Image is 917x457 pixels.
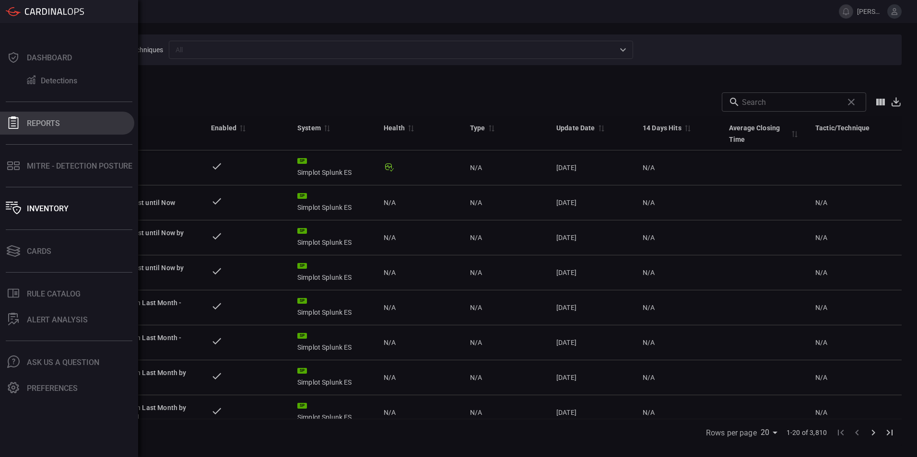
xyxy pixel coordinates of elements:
span: Go to next page [865,427,882,436]
td: [DATE] [549,395,635,430]
button: Show/Hide columns [871,92,890,112]
span: N/A [470,304,482,311]
div: Simplot Splunk ES [297,403,368,422]
span: N/A [470,374,482,381]
span: N/A [643,199,655,206]
span: N/A [643,234,655,241]
span: [PERSON_NAME].[PERSON_NAME] [857,8,883,15]
span: N/A [815,409,827,416]
td: [DATE] [549,290,635,325]
div: Tactic/Technique [815,122,870,134]
div: Simplot Splunk ES [297,228,368,247]
span: N/A [815,339,827,346]
span: Sort by Average Closing Time descending [788,129,800,138]
div: Preferences [27,384,78,393]
button: Export [890,96,902,107]
span: N/A [384,373,396,382]
button: Go to last page [882,424,898,441]
div: SP [297,158,307,164]
span: Sort by Type descending [485,124,497,132]
span: N/A [384,268,396,277]
span: Sort by System ascending [321,124,332,132]
div: System [297,122,321,134]
div: Dashboard [27,53,72,62]
div: SP [297,403,307,409]
span: Sort by 14 Days Hits descending [682,124,693,132]
div: Inventory [27,204,69,213]
div: SP [297,228,307,234]
div: Rule Catalog [27,289,81,298]
td: [DATE] [549,220,635,255]
div: Reports [27,119,60,128]
div: Simplot Splunk ES [297,368,368,387]
td: [DATE] [549,360,635,395]
span: N/A [470,409,482,416]
div: MITRE - Detection Posture [27,161,132,171]
div: Simplot Splunk ES [297,263,368,282]
span: N/A [643,164,655,171]
span: N/A [643,374,655,381]
div: Rows per page [761,425,781,440]
div: Simplot Splunk ES [297,333,368,352]
span: N/A [470,339,482,346]
span: N/A [470,269,482,276]
td: [DATE] [549,150,635,185]
input: All [172,44,614,56]
div: 14 Days Hits [643,122,682,134]
span: N/A [815,234,827,241]
span: Sort by Update Date descending [595,124,607,132]
button: Open [616,43,630,57]
span: N/A [815,269,827,276]
div: SP [297,193,307,199]
span: N/A [384,408,396,417]
span: Clear search [843,94,859,110]
span: N/A [384,338,396,347]
td: [DATE] [549,185,635,220]
span: N/A [815,374,827,381]
div: Health [384,122,405,134]
span: Sort by Health ascending [405,124,416,132]
button: Go to next page [865,424,882,441]
span: N/A [384,198,396,207]
div: SP [297,368,307,374]
div: Enabled [211,122,236,134]
div: Average Closing Time [729,122,788,145]
span: Sort by Enabled descending [236,124,248,132]
div: SP [297,263,307,269]
td: [DATE] [549,255,635,290]
span: Go to previous page [849,427,865,436]
span: N/A [643,409,655,416]
div: Simplot Splunk ES [297,193,368,212]
div: Ask Us A Question [27,358,99,367]
div: SP [297,298,307,304]
div: Type [470,122,485,134]
div: Cards [27,247,51,256]
span: N/A [470,199,482,206]
span: N/A [643,304,655,311]
span: N/A [384,303,396,312]
span: N/A [815,304,827,311]
div: SP [297,333,307,339]
td: [DATE] [549,325,635,360]
span: 1-20 of 3,810 [787,428,827,437]
div: Simplot Splunk ES [297,158,368,177]
span: Go to last page [882,427,898,436]
span: N/A [643,339,655,346]
span: N/A [470,164,482,171]
span: Go to first page [833,427,849,436]
div: ALERT ANALYSIS [27,315,88,324]
div: Simplot Splunk ES [297,298,368,317]
span: N/A [815,199,827,206]
span: N/A [643,269,655,276]
span: N/A [384,233,396,242]
div: Update Date [556,122,595,134]
span: N/A [470,234,482,241]
input: Search [742,92,839,112]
